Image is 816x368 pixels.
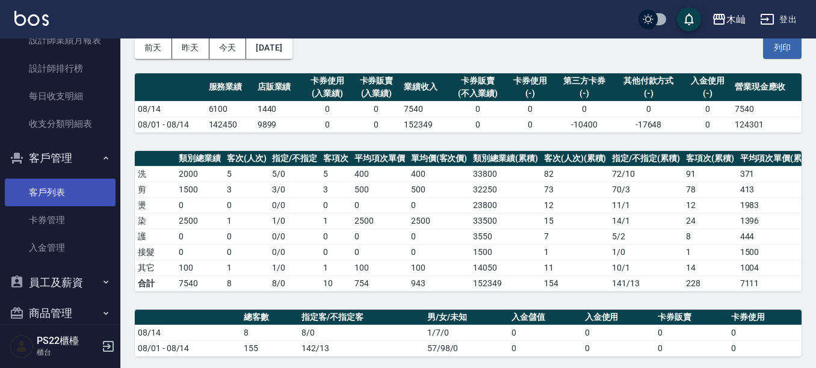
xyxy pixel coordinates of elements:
[14,11,49,26] img: Logo
[728,310,802,325] th: 卡券使用
[37,335,98,347] h5: PS22櫃檯
[408,275,471,291] td: 943
[269,228,320,244] td: 0 / 0
[5,206,116,234] a: 卡券管理
[508,310,582,325] th: 入金儲值
[408,228,471,244] td: 0
[655,310,728,325] th: 卡券販賣
[224,151,270,167] th: 客次(人次)
[609,151,683,167] th: 指定/不指定(累積)
[135,310,802,357] table: a dense table
[470,244,541,260] td: 1500
[470,260,541,275] td: 14050
[241,325,298,340] td: 8
[541,275,610,291] td: 154
[453,75,502,87] div: 卡券販賣
[224,197,270,213] td: 0
[707,7,750,32] button: 木屾
[609,197,683,213] td: 11 / 1
[541,260,610,275] td: 11
[135,325,241,340] td: 08/14
[609,275,683,291] td: 141/13
[609,228,683,244] td: 5 / 2
[609,213,683,228] td: 14 / 1
[683,166,737,182] td: 91
[298,310,424,325] th: 指定客/不指定客
[508,340,582,356] td: 0
[176,244,224,260] td: 0
[683,117,732,132] td: 0
[655,340,728,356] td: 0
[269,275,320,291] td: 8/0
[614,101,683,117] td: 0
[683,275,737,291] td: 228
[424,310,508,325] th: 男/女/未知
[609,166,683,182] td: 72 / 10
[351,182,408,197] td: 500
[176,151,224,167] th: 類別總業績
[351,151,408,167] th: 平均項次單價
[470,197,541,213] td: 23800
[5,267,116,298] button: 員工及薪資
[135,244,176,260] td: 接髮
[683,197,737,213] td: 12
[320,260,351,275] td: 1
[686,87,729,100] div: (-)
[755,8,802,31] button: 登出
[554,117,613,132] td: -10400
[541,244,610,260] td: 1
[351,166,408,182] td: 400
[408,166,471,182] td: 400
[401,117,450,132] td: 152349
[401,73,450,102] th: 業績收入
[683,228,737,244] td: 8
[135,260,176,275] td: 其它
[683,244,737,260] td: 1
[609,244,683,260] td: 1 / 0
[5,82,116,110] a: 每日收支明細
[352,101,401,117] td: 0
[686,75,729,87] div: 入金使用
[224,228,270,244] td: 0
[303,117,352,132] td: 0
[732,117,802,132] td: 124301
[320,197,351,213] td: 0
[176,166,224,182] td: 2000
[450,117,505,132] td: 0
[269,197,320,213] td: 0 / 0
[135,228,176,244] td: 護
[614,117,683,132] td: -17648
[298,325,424,340] td: 8/0
[135,117,206,132] td: 08/01 - 08/14
[408,151,471,167] th: 單均價(客次價)
[351,228,408,244] td: 0
[728,325,802,340] td: 0
[176,197,224,213] td: 0
[320,244,351,260] td: 0
[677,7,701,31] button: save
[508,75,551,87] div: 卡券使用
[269,260,320,275] td: 1 / 0
[582,340,655,356] td: 0
[617,75,680,87] div: 其他付款方式
[5,298,116,329] button: 商品管理
[408,182,471,197] td: 500
[320,213,351,228] td: 1
[582,310,655,325] th: 入金使用
[424,340,508,356] td: 57/98/0
[351,260,408,275] td: 100
[352,117,401,132] td: 0
[269,151,320,167] th: 指定/不指定
[5,143,116,174] button: 客戶管理
[135,73,802,133] table: a dense table
[408,260,471,275] td: 100
[5,234,116,262] a: 入金管理
[306,75,349,87] div: 卡券使用
[453,87,502,100] div: (不入業績)
[241,310,298,325] th: 總客數
[470,213,541,228] td: 33500
[224,275,270,291] td: 8
[320,228,351,244] td: 0
[355,75,398,87] div: 卡券販賣
[355,87,398,100] div: (入業績)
